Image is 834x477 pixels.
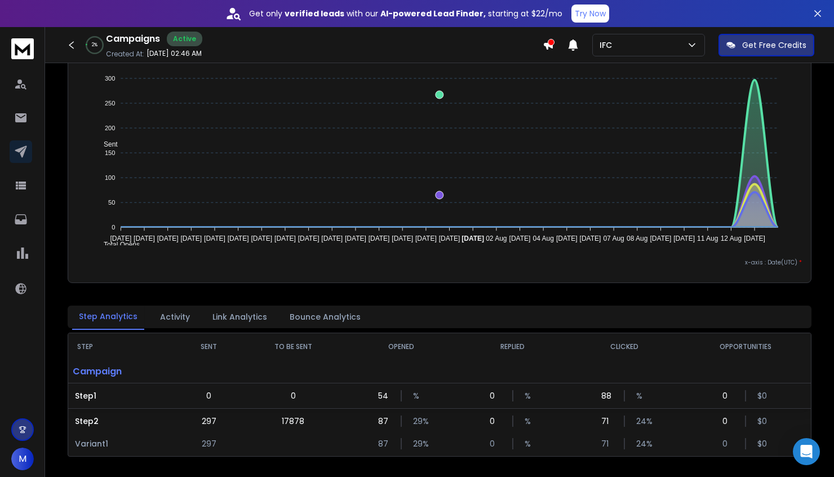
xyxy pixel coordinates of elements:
th: STEP [68,333,177,360]
p: 297 [202,416,216,427]
p: 0 [722,416,734,427]
p: 29 % [413,416,424,427]
tspan: [DATE] [415,235,437,242]
p: IFC [600,39,616,51]
p: 87 [378,438,389,449]
tspan: 07 Aug [604,235,624,242]
p: 17878 [282,416,304,427]
p: % [525,416,536,427]
button: M [11,448,34,470]
p: 87 [378,416,389,427]
p: Get only with our starting at $22/mo [249,8,562,19]
p: % [525,390,536,401]
span: Sent [95,140,118,148]
tspan: 100 [105,174,115,181]
p: 0 [206,390,211,401]
button: Link Analytics [206,304,274,329]
tspan: 08 Aug [627,235,647,242]
p: 54 [378,390,389,401]
th: SENT [177,333,241,360]
p: 24 % [636,438,647,449]
tspan: 0 [112,224,115,231]
p: Try Now [575,8,606,19]
p: x-axis : Date(UTC) [77,258,802,267]
p: 0 [291,390,296,401]
p: 0 [490,390,501,401]
p: 0 [490,438,501,449]
button: Bounce Analytics [283,304,367,329]
p: [DATE] 02:46 AM [147,49,202,58]
tspan: 50 [108,199,115,206]
tspan: 04 Aug [533,235,554,242]
p: % [413,390,424,401]
p: Step 2 [75,416,170,427]
p: 2 % [92,42,97,48]
p: $ 0 [757,416,769,427]
tspan: [DATE] [228,235,249,242]
tspan: [DATE] [580,235,601,242]
span: Total Opens [95,241,140,249]
p: 0 [722,438,734,449]
tspan: [DATE] [439,235,460,242]
th: OPENED [345,333,457,360]
tspan: 250 [105,100,115,107]
tspan: 150 [105,149,115,156]
th: OPPORTUNITIES [680,333,811,360]
button: Activity [153,304,197,329]
p: Get Free Credits [742,39,806,51]
p: 29 % [413,438,424,449]
img: logo [11,38,34,59]
tspan: [DATE] [274,235,296,242]
h1: Campaigns [106,32,160,46]
tspan: [DATE] [744,235,765,242]
p: 0 [490,416,501,427]
tspan: [DATE] [298,235,320,242]
button: Try Now [571,5,609,23]
div: Open Intercom Messenger [793,438,820,465]
p: 71 [601,416,613,427]
tspan: [DATE] [204,235,225,242]
tspan: 11 Aug [697,235,718,242]
p: Campaign [68,360,177,383]
p: Step 1 [75,390,170,401]
tspan: [DATE] [345,235,366,242]
tspan: [DATE] [650,235,672,242]
th: CLICKED [569,333,680,360]
p: 88 [601,390,613,401]
tspan: 02 Aug [486,235,507,242]
th: REPLIED [457,333,569,360]
tspan: [DATE] [556,235,578,242]
button: Get Free Credits [718,34,814,56]
strong: verified leads [285,8,344,19]
tspan: [DATE] [251,235,273,242]
tspan: [DATE] [509,235,531,242]
tspan: [DATE] [392,235,413,242]
button: Step Analytics [72,304,144,330]
p: 71 [601,438,613,449]
p: $ 0 [757,438,769,449]
p: % [525,438,536,449]
tspan: [DATE] [369,235,390,242]
p: Created At: [106,50,144,59]
th: TO BE SENT [241,333,345,360]
tspan: [DATE] [462,235,484,242]
tspan: [DATE] [322,235,343,242]
tspan: 12 Aug [721,235,742,242]
p: 297 [202,438,216,449]
tspan: 200 [105,125,115,131]
tspan: [DATE] [110,235,132,242]
tspan: [DATE] [157,235,179,242]
tspan: [DATE] [181,235,202,242]
p: % [636,390,647,401]
p: 0 [722,390,734,401]
p: 24 % [636,416,647,427]
strong: AI-powered Lead Finder, [380,8,486,19]
tspan: [DATE] [134,235,155,242]
p: $ 0 [757,390,769,401]
p: Variant 1 [75,438,170,449]
div: Active [167,32,202,46]
tspan: 300 [105,75,115,82]
tspan: [DATE] [673,235,695,242]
